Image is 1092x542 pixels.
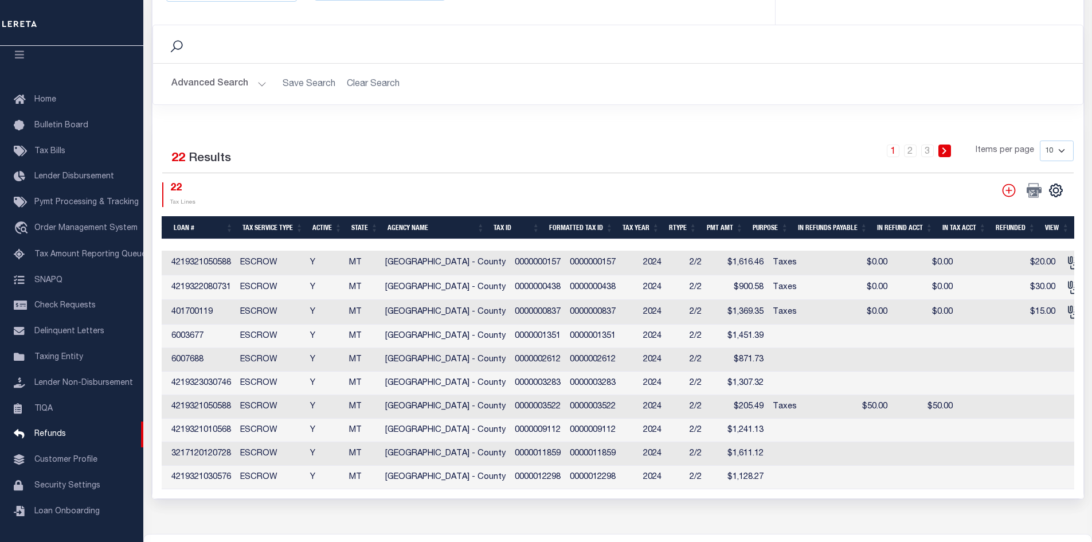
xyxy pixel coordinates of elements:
[685,466,722,489] td: 2/2
[167,395,236,419] td: 4219321050588
[34,404,53,412] span: TIQA
[639,466,685,489] td: 2024
[34,122,88,130] span: Bulletin Board
[381,419,510,442] td: [GEOGRAPHIC_DATA] - County
[306,275,345,300] td: Y
[381,325,510,348] td: [GEOGRAPHIC_DATA] - County
[345,251,381,275] td: MT
[167,251,236,275] td: 4219321050588
[510,395,565,419] td: 0000003522
[510,300,565,325] td: 0000000837
[565,466,639,489] td: 0000012298
[236,419,306,442] td: ESCROW
[381,348,510,372] td: [GEOGRAPHIC_DATA] - County
[892,395,957,419] td: $50.00
[167,325,236,348] td: 6003677
[639,419,685,442] td: 2024
[1011,300,1060,325] td: $15.00
[685,300,722,325] td: 2/2
[167,419,236,442] td: 4219321010568
[768,251,813,275] td: Taxes
[639,348,685,372] td: 2024
[1011,275,1060,300] td: $30.00
[702,216,748,240] th: Pmt Amt: activate to sort column ascending
[34,456,97,464] span: Customer Profile
[904,145,917,157] a: 2
[167,275,236,300] td: 4219322080731
[306,395,345,419] td: Y
[722,325,768,348] td: $1,451.39
[639,442,685,466] td: 2024
[685,419,722,442] td: 2/2
[793,216,872,240] th: In Refunds Payable: activate to sort column ascending
[34,224,138,232] span: Order Management System
[345,348,381,372] td: MT
[1040,216,1074,240] th: View: activate to sort column ascending
[34,379,133,387] span: Lender Non-Disbursement
[565,275,639,300] td: 0000000438
[236,466,306,489] td: ESCROW
[722,300,768,325] td: $1,369.35
[722,251,768,275] td: $1,616.46
[722,372,768,395] td: $1,307.32
[510,275,565,300] td: 0000000438
[565,300,639,325] td: 0000000837
[189,150,231,168] label: Results
[345,300,381,325] td: MT
[14,221,32,236] i: travel_explore
[722,419,768,442] td: $1,241.13
[685,372,722,395] td: 2/2
[381,275,510,300] td: [GEOGRAPHIC_DATA] - County
[768,300,813,325] td: Taxes
[639,325,685,348] td: 2024
[381,466,510,489] td: [GEOGRAPHIC_DATA] - County
[510,325,565,348] td: 0000001351
[383,216,489,240] th: Agency Name: activate to sort column ascending
[34,482,100,490] span: Security Settings
[381,300,510,325] td: [GEOGRAPHIC_DATA] - County
[306,300,345,325] td: Y
[236,348,306,372] td: ESCROW
[381,395,510,419] td: [GEOGRAPHIC_DATA] - County
[236,372,306,395] td: ESCROW
[664,216,702,240] th: RType: activate to sort column ascending
[34,327,104,336] span: Delinquent Letters
[976,145,1034,157] span: Items per page
[167,442,236,466] td: 3217120120728
[345,419,381,442] td: MT
[489,216,545,240] th: Tax ID: activate to sort column ascending
[236,325,306,348] td: ESCROW
[171,73,267,95] button: Advanced Search
[892,300,957,325] td: $0.00
[510,466,565,489] td: 0000012298
[236,442,306,466] td: ESCROW
[34,276,62,284] span: SNAPQ
[34,353,83,361] span: Taxing Entity
[639,275,685,300] td: 2024
[510,442,565,466] td: 0000011859
[345,466,381,489] td: MT
[167,372,236,395] td: 4219323030746
[34,173,114,181] span: Lender Disbursement
[306,466,345,489] td: Y
[381,442,510,466] td: [GEOGRAPHIC_DATA] - County
[306,325,345,348] td: Y
[639,300,685,325] td: 2024
[236,300,306,325] td: ESCROW
[167,348,236,372] td: 6007688
[722,442,768,466] td: $1,611.12
[34,96,56,104] span: Home
[813,300,892,325] td: $0.00
[685,395,722,419] td: 2/2
[565,395,639,419] td: 0000003522
[170,182,195,195] h4: 22
[345,325,381,348] td: MT
[685,275,722,300] td: 2/2
[510,348,565,372] td: 0000002612
[34,251,146,259] span: Tax Amount Reporting Queue
[381,372,510,395] td: [GEOGRAPHIC_DATA] - County
[921,145,934,157] a: 3
[345,372,381,395] td: MT
[565,419,639,442] td: 0000009112
[169,216,238,240] th: Loan #: activate to sort column ascending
